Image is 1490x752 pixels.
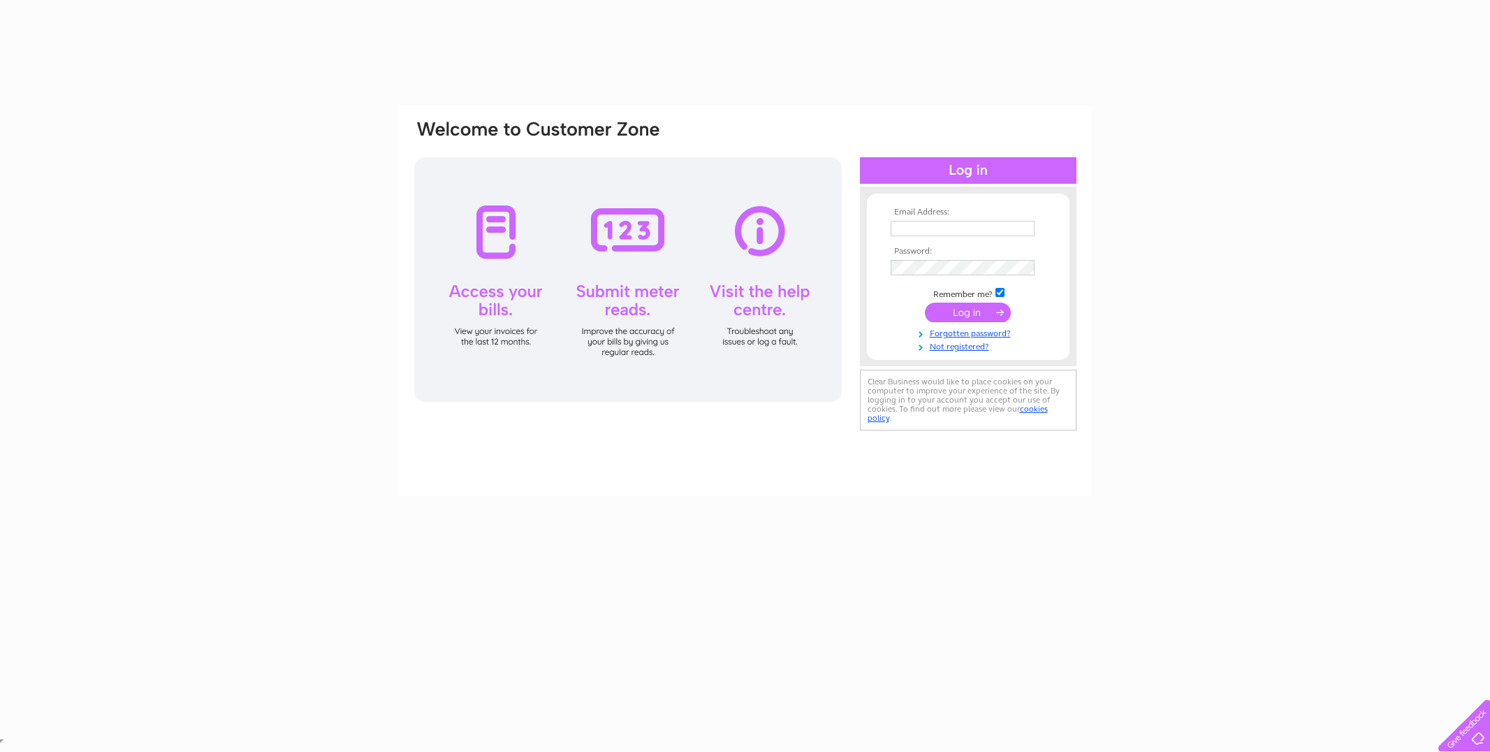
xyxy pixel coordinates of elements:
[887,208,1049,217] th: Email Address:
[860,370,1076,431] div: Clear Business would like to place cookies on your computer to improve your experience of the sit...
[891,326,1049,339] a: Forgotten password?
[887,247,1049,256] th: Password:
[891,339,1049,352] a: Not registered?
[925,303,1011,322] input: Submit
[868,404,1048,423] a: cookies policy
[887,286,1049,300] td: Remember me?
